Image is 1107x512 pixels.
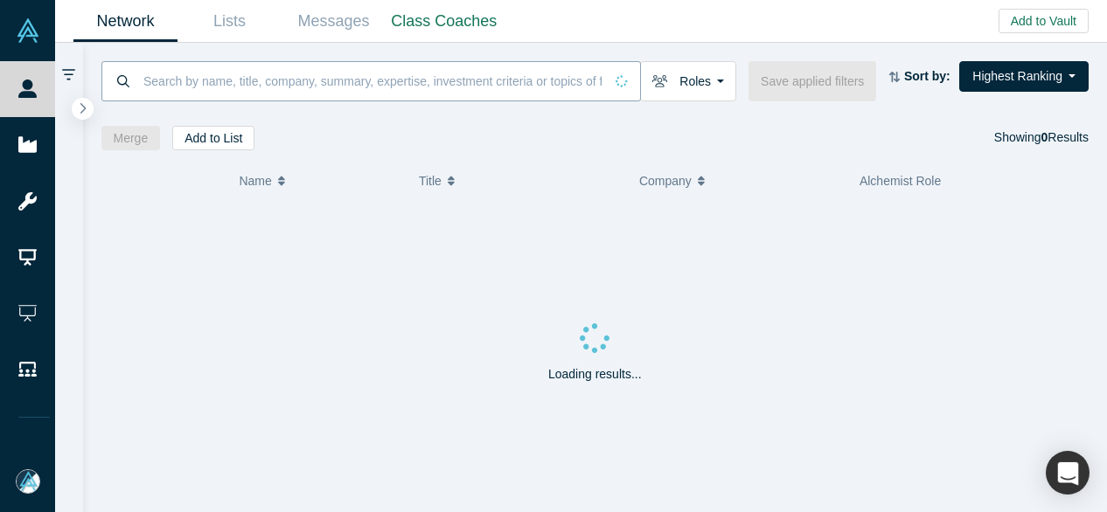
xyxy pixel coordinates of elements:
button: Title [419,163,621,199]
button: Add to Vault [999,9,1089,33]
button: Add to List [172,126,254,150]
button: Save applied filters [748,61,876,101]
button: Name [239,163,400,199]
span: Results [1041,130,1089,144]
span: Title [419,163,442,199]
button: Roles [640,61,736,101]
strong: Sort by: [904,69,950,83]
button: Company [639,163,841,199]
p: Loading results... [548,365,642,384]
span: Name [239,163,271,199]
a: Lists [178,1,282,42]
img: Alchemist Vault Logo [16,18,40,43]
span: Company [639,163,692,199]
div: Showing [994,126,1089,150]
button: Highest Ranking [959,61,1089,92]
img: Mia Scott's Account [16,469,40,494]
a: Messages [282,1,386,42]
a: Network [73,1,178,42]
strong: 0 [1041,130,1048,144]
input: Search by name, title, company, summary, expertise, investment criteria or topics of focus [142,60,603,101]
span: Alchemist Role [860,174,941,188]
a: Class Coaches [386,1,503,42]
button: Merge [101,126,161,150]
